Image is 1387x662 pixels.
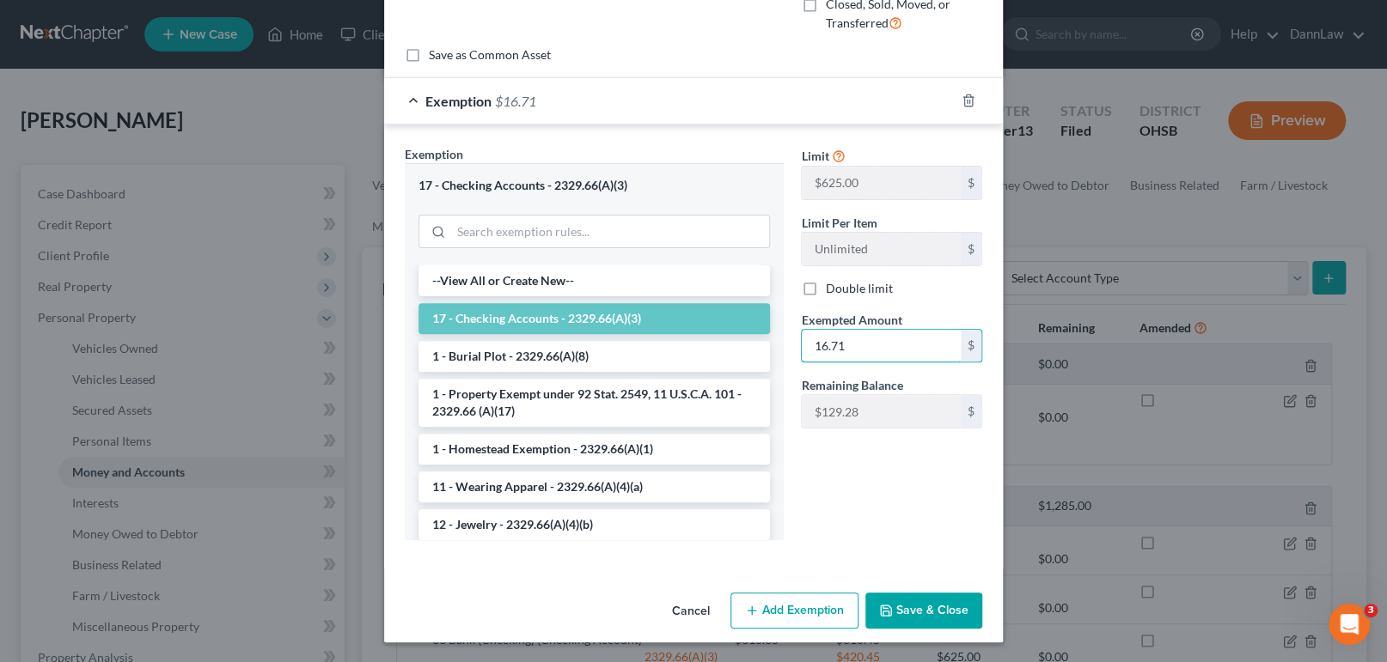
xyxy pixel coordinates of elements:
li: --View All or Create New-- [419,265,770,296]
li: 1 - Homestead Exemption - 2329.66(A)(1) [419,434,770,465]
div: $ [961,330,981,362]
input: Search exemption rules... [451,216,769,248]
input: -- [802,395,961,428]
span: Exempted Amount [801,313,901,327]
div: $ [961,395,981,428]
button: Add Exemption [730,592,858,629]
li: 1 - Burial Plot - 2329.66(A)(8) [419,341,770,372]
li: 1 - Property Exempt under 92 Stat. 2549, 11 U.S.C.A. 101 - 2329.66 (A)(17) [419,379,770,427]
li: 17 - Checking Accounts - 2329.66(A)(3) [419,303,770,334]
span: Limit [801,149,828,163]
span: Exemption [405,147,463,161]
label: Save as Common Asset [429,46,551,64]
span: $16.71 [495,93,536,109]
div: 17 - Checking Accounts - 2329.66(A)(3) [419,178,770,194]
label: Double limit [825,280,892,297]
div: $ [961,167,981,199]
div: $ [961,233,981,265]
input: -- [802,167,961,199]
span: 3 [1364,604,1378,617]
button: Cancel [658,594,724,629]
label: Limit Per Item [801,214,877,232]
li: 11 - Wearing Apparel - 2329.66(A)(4)(a) [419,471,770,502]
button: Save & Close [865,592,982,629]
input: 0.00 [802,330,961,362]
input: -- [802,233,961,265]
label: Remaining Balance [801,376,902,394]
iframe: Intercom live chat [1329,604,1370,645]
span: Exemption [425,93,492,109]
li: 12 - Jewelry - 2329.66(A)(4)(b) [419,509,770,540]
